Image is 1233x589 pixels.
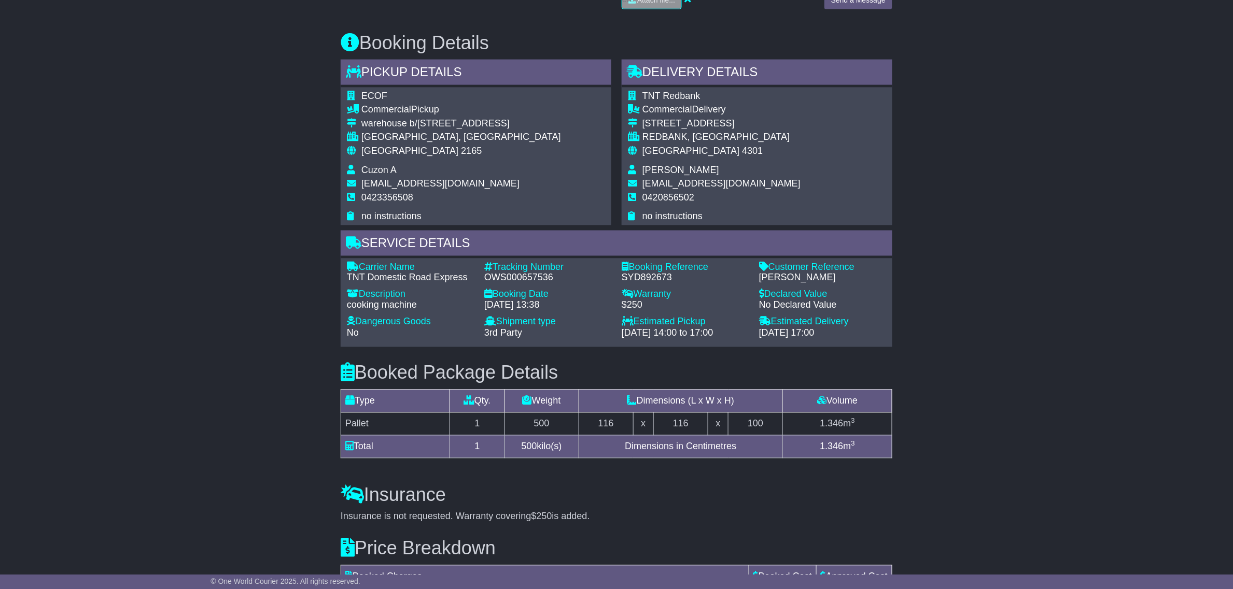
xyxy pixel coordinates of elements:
div: [STREET_ADDRESS] [642,118,801,130]
td: kilo(s) [505,435,579,458]
span: [GEOGRAPHIC_DATA] [361,146,458,156]
div: Estimated Pickup [622,317,749,328]
td: Booked Charges [341,565,749,588]
div: [DATE] 17:00 [759,328,886,339]
td: Pallet [341,412,450,435]
div: Tracking Number [484,262,611,273]
span: © One World Courier 2025. All rights reserved. [211,577,360,585]
span: ECOF [361,91,387,101]
td: Total [341,435,450,458]
span: 500 [522,441,537,452]
div: OWS000657536 [484,272,611,284]
span: $250 [531,511,552,522]
div: Estimated Delivery [759,317,886,328]
td: Qty. [450,390,505,412]
span: no instructions [361,211,422,221]
h3: Price Breakdown [341,538,892,559]
div: Service Details [341,231,892,258]
td: Dimensions (L x W x H) [579,390,783,412]
div: Dangerous Goods [347,317,474,328]
h3: Booking Details [341,33,892,53]
span: No [347,328,359,338]
span: 0423356508 [361,192,413,203]
span: Cuzon A [361,165,397,175]
div: Customer Reference [759,262,886,273]
div: Pickup [361,104,561,116]
span: 1.346 [820,419,843,429]
div: Description [347,289,474,300]
div: [DATE] 13:38 [484,300,611,311]
div: Delivery Details [622,60,892,88]
td: 1 [450,435,505,458]
span: no instructions [642,211,703,221]
div: Booking Reference [622,262,749,273]
div: cooking machine [347,300,474,311]
h3: Booked Package Details [341,363,892,383]
span: 1.346 [820,441,843,452]
span: 0420856502 [642,192,694,203]
td: 1 [450,412,505,435]
td: Weight [505,390,579,412]
td: 500 [505,412,579,435]
div: No Declared Value [759,300,886,311]
div: SYD892673 [622,272,749,284]
td: x [633,412,653,435]
td: x [708,412,728,435]
div: [PERSON_NAME] [759,272,886,284]
td: 116 [653,412,708,435]
span: [EMAIL_ADDRESS][DOMAIN_NAME] [361,178,520,189]
span: 2165 [461,146,482,156]
h3: Insurance [341,485,892,506]
div: Insurance is not requested. Warranty covering is added. [341,511,892,523]
div: Carrier Name [347,262,474,273]
div: Shipment type [484,317,611,328]
div: Warranty [622,289,749,300]
td: Dimensions in Centimetres [579,435,783,458]
div: Delivery [642,104,801,116]
span: [PERSON_NAME] [642,165,719,175]
div: warehouse b/[STREET_ADDRESS] [361,118,561,130]
td: 116 [579,412,633,435]
span: 4301 [742,146,763,156]
td: Volume [783,390,892,412]
sup: 3 [851,440,855,448]
div: Declared Value [759,289,886,300]
span: TNT Redbank [642,91,700,101]
td: 100 [728,412,783,435]
span: Commercial [642,104,692,114]
td: m [783,435,892,458]
span: [EMAIL_ADDRESS][DOMAIN_NAME] [642,178,801,189]
td: Type [341,390,450,412]
span: 3rd Party [484,328,522,338]
div: TNT Domestic Road Express [347,272,474,284]
td: Booked Cost [749,565,816,588]
sup: 3 [851,417,855,425]
td: Approved Cost [816,565,892,588]
div: [DATE] 14:00 to 17:00 [622,328,749,339]
div: $250 [622,300,749,311]
div: Booking Date [484,289,611,300]
span: [GEOGRAPHIC_DATA] [642,146,739,156]
div: [GEOGRAPHIC_DATA], [GEOGRAPHIC_DATA] [361,132,561,143]
div: REDBANK, [GEOGRAPHIC_DATA] [642,132,801,143]
span: Commercial [361,104,411,114]
td: m [783,412,892,435]
div: Pickup Details [341,60,611,88]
